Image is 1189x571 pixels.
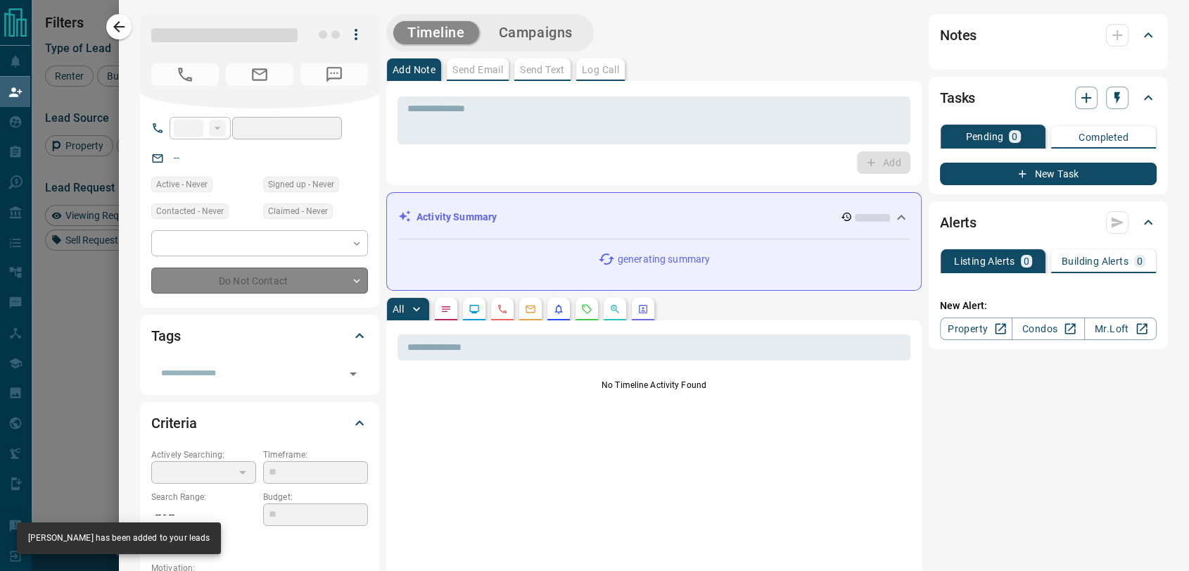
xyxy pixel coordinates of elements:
[151,63,219,86] span: No Number
[393,304,404,314] p: All
[28,527,210,550] div: [PERSON_NAME] has been added to your leads
[940,299,1157,313] p: New Alert:
[393,21,479,44] button: Timeline
[151,534,368,546] p: Areas Searched:
[581,303,592,315] svg: Requests
[151,491,256,503] p: Search Range:
[268,204,328,218] span: Claimed - Never
[965,132,1003,142] p: Pending
[156,204,224,218] span: Contacted - Never
[151,448,256,461] p: Actively Searching:
[497,303,508,315] svg: Calls
[637,303,649,315] svg: Agent Actions
[151,412,197,434] h2: Criteria
[393,65,435,75] p: Add Note
[398,379,910,391] p: No Timeline Activity Found
[343,364,363,384] button: Open
[1062,256,1128,266] p: Building Alerts
[940,318,1012,340] a: Property
[1012,318,1084,340] a: Condos
[618,252,710,267] p: generating summary
[151,325,180,347] h2: Tags
[268,177,334,192] span: Signed up - Never
[525,303,536,315] svg: Emails
[940,24,977,46] h2: Notes
[940,206,1157,239] div: Alerts
[151,268,368,294] div: Do Not Contact
[940,81,1157,115] div: Tasks
[485,21,587,44] button: Campaigns
[1024,256,1029,266] p: 0
[398,204,910,230] div: Activity Summary
[226,63,293,86] span: No Email
[263,448,368,461] p: Timeframe:
[940,163,1157,185] button: New Task
[151,406,368,440] div: Criteria
[300,63,368,86] span: No Number
[1084,318,1157,340] a: Mr.Loft
[940,18,1157,52] div: Notes
[940,211,977,234] h2: Alerts
[417,210,497,225] p: Activity Summary
[440,303,452,315] svg: Notes
[156,177,208,192] span: Active - Never
[174,152,179,163] a: --
[609,303,621,315] svg: Opportunities
[151,503,256,527] p: -- - --
[1012,132,1017,142] p: 0
[1137,256,1143,266] p: 0
[263,491,368,503] p: Budget:
[151,319,368,353] div: Tags
[1079,132,1128,142] p: Completed
[553,303,564,315] svg: Listing Alerts
[940,87,975,109] h2: Tasks
[954,256,1015,266] p: Listing Alerts
[469,303,480,315] svg: Lead Browsing Activity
